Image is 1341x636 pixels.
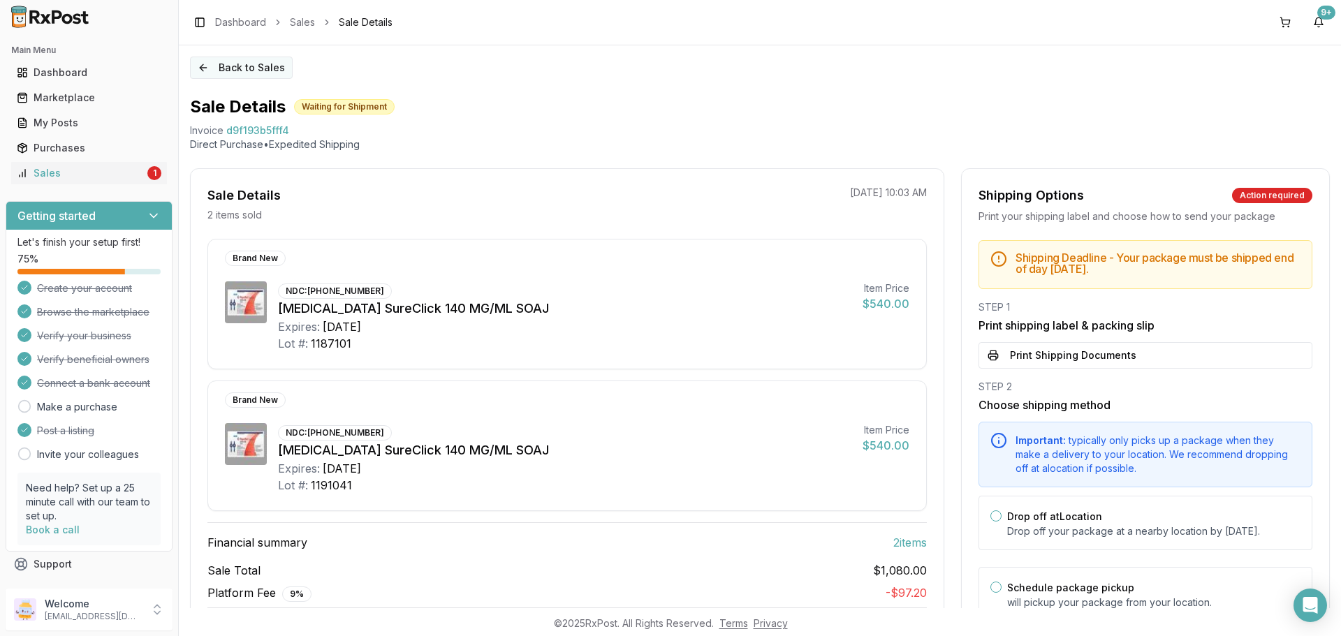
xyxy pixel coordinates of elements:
[6,577,173,602] button: Feedback
[979,209,1312,223] div: Print your shipping label and choose how to send your package
[190,124,223,138] div: Invoice
[1317,6,1335,20] div: 9+
[6,6,95,28] img: RxPost Logo
[294,99,395,114] div: Waiting for Shipment
[226,124,289,138] span: d9f193b5fff4
[323,318,361,335] div: [DATE]
[215,15,266,29] a: Dashboard
[225,251,286,266] div: Brand New
[1232,188,1312,203] div: Action required
[11,45,167,56] h2: Main Menu
[6,61,173,84] button: Dashboard
[17,166,145,180] div: Sales
[11,85,167,110] a: Marketplace
[979,317,1312,334] h3: Print shipping label & packing slip
[850,186,927,200] p: [DATE] 10:03 AM
[11,110,167,135] a: My Posts
[1294,589,1327,622] div: Open Intercom Messenger
[1007,582,1134,593] label: Schedule package pickup
[873,562,927,579] span: $1,080.00
[278,318,320,335] div: Expires:
[225,392,286,408] div: Brand New
[6,137,173,159] button: Purchases
[207,584,312,602] span: Platform Fee
[282,586,312,602] div: 9 %
[26,524,80,535] a: Book a call
[863,437,909,454] div: $540.00
[719,617,748,629] a: Terms
[278,283,392,299] div: NDC: [PHONE_NUMBER]
[278,477,308,494] div: Lot #:
[278,299,851,318] div: [MEDICAL_DATA] SureClick 140 MG/ML SOAJ
[863,423,909,437] div: Item Price
[14,598,36,621] img: User avatar
[278,460,320,477] div: Expires:
[190,138,1330,151] p: Direct Purchase • Expedited Shipping
[290,15,315,29] a: Sales
[215,15,393,29] nav: breadcrumb
[1016,252,1300,274] h5: Shipping Deadline - Your package must be shipped end of day [DATE] .
[863,295,909,312] div: $540.00
[207,208,262,222] p: 2 items sold
[37,376,150,390] span: Connect a bank account
[37,281,132,295] span: Create your account
[893,534,927,551] span: 2 item s
[311,335,351,352] div: 1187101
[17,66,161,80] div: Dashboard
[37,448,139,461] a: Invite your colleagues
[979,300,1312,314] div: STEP 1
[26,481,152,523] p: Need help? Set up a 25 minute call with our team to set up.
[11,161,167,186] a: Sales1
[225,281,267,323] img: Repatha SureClick 140 MG/ML SOAJ
[979,380,1312,394] div: STEP 2
[979,186,1084,205] div: Shipping Options
[11,60,167,85] a: Dashboard
[190,96,286,118] h1: Sale Details
[1307,11,1330,34] button: 9+
[17,207,96,224] h3: Getting started
[1016,434,1300,475] div: typically only picks up a package when they make a delivery to your location. We recommend droppi...
[17,116,161,130] div: My Posts
[863,281,909,295] div: Item Price
[17,141,161,155] div: Purchases
[37,353,149,367] span: Verify beneficial owners
[979,342,1312,369] button: Print Shipping Documents
[754,617,788,629] a: Privacy
[1007,596,1300,609] p: will pickup your package from your location.
[1007,510,1102,522] label: Drop off at Location
[190,57,293,79] button: Back to Sales
[311,477,352,494] div: 1191041
[34,582,81,596] span: Feedback
[37,305,149,319] span: Browse the marketplace
[886,586,927,600] span: - $97.20
[6,112,173,134] button: My Posts
[278,335,308,352] div: Lot #:
[45,597,142,611] p: Welcome
[6,552,173,577] button: Support
[17,91,161,105] div: Marketplace
[6,87,173,109] button: Marketplace
[6,162,173,184] button: Sales1
[37,329,131,343] span: Verify your business
[207,186,281,205] div: Sale Details
[1016,434,1066,446] span: Important:
[17,252,38,266] span: 75 %
[339,15,393,29] span: Sale Details
[979,397,1312,413] h3: Choose shipping method
[147,166,161,180] div: 1
[323,460,361,477] div: [DATE]
[207,534,307,551] span: Financial summary
[278,441,851,460] div: [MEDICAL_DATA] SureClick 140 MG/ML SOAJ
[225,423,267,465] img: Repatha SureClick 140 MG/ML SOAJ
[45,611,142,622] p: [EMAIL_ADDRESS][DOMAIN_NAME]
[207,562,261,579] span: Sale Total
[37,400,117,414] a: Make a purchase
[17,235,161,249] p: Let's finish your setup first!
[278,425,392,441] div: NDC: [PHONE_NUMBER]
[37,424,94,438] span: Post a listing
[1007,524,1300,538] p: Drop off your package at a nearby location by [DATE] .
[11,135,167,161] a: Purchases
